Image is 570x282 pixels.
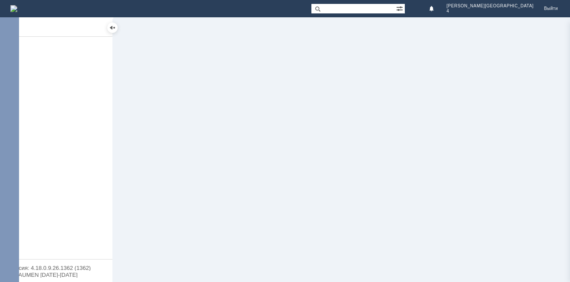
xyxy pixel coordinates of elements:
span: 4 [447,9,449,14]
img: logo [10,5,17,12]
div: Версия: 4.18.0.9.26.1362 (1362) [9,265,104,271]
div: © NAUMEN [DATE]-[DATE] [9,272,104,278]
span: [PERSON_NAME][GEOGRAPHIC_DATA] [447,3,534,9]
a: Перейти на домашнюю страницу [10,5,17,12]
span: Расширенный поиск [396,4,405,12]
div: Скрыть меню [107,22,118,33]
